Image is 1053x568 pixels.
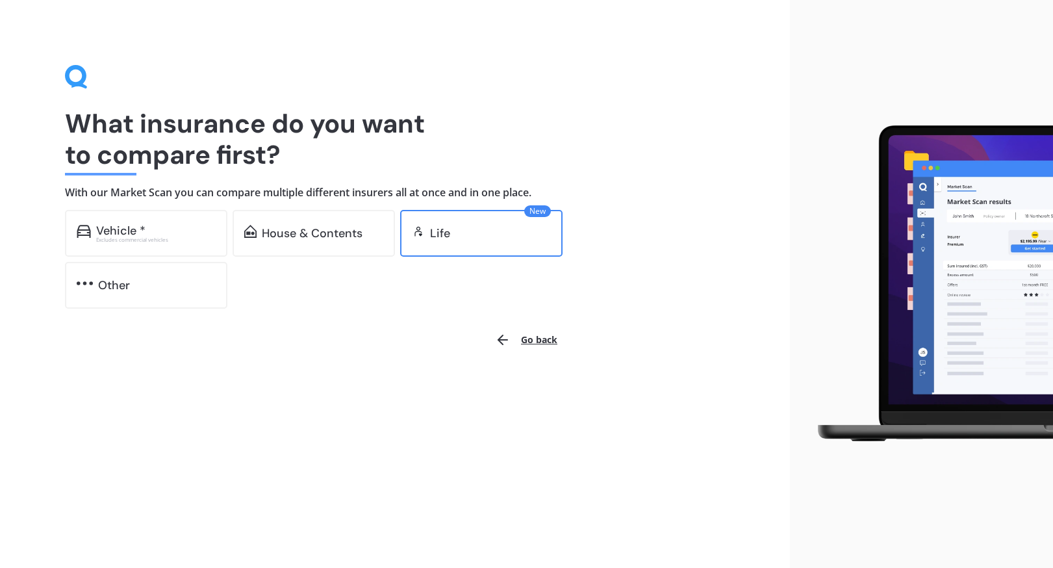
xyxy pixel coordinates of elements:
img: life.f720d6a2d7cdcd3ad642.svg [412,225,425,238]
div: Life [430,227,450,240]
span: New [524,205,551,217]
div: Vehicle * [96,224,146,237]
img: home-and-contents.b802091223b8502ef2dd.svg [244,225,257,238]
img: laptop.webp [800,118,1053,450]
div: Excludes commercial vehicles [96,237,216,242]
div: Other [98,279,130,292]
h4: With our Market Scan you can compare multiple different insurers all at once and in one place. [65,186,725,200]
button: Go back [487,324,565,355]
img: car.f15378c7a67c060ca3f3.svg [77,225,91,238]
div: House & Contents [262,227,362,240]
h1: What insurance do you want to compare first? [65,108,725,170]
img: other.81dba5aafe580aa69f38.svg [77,277,93,290]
